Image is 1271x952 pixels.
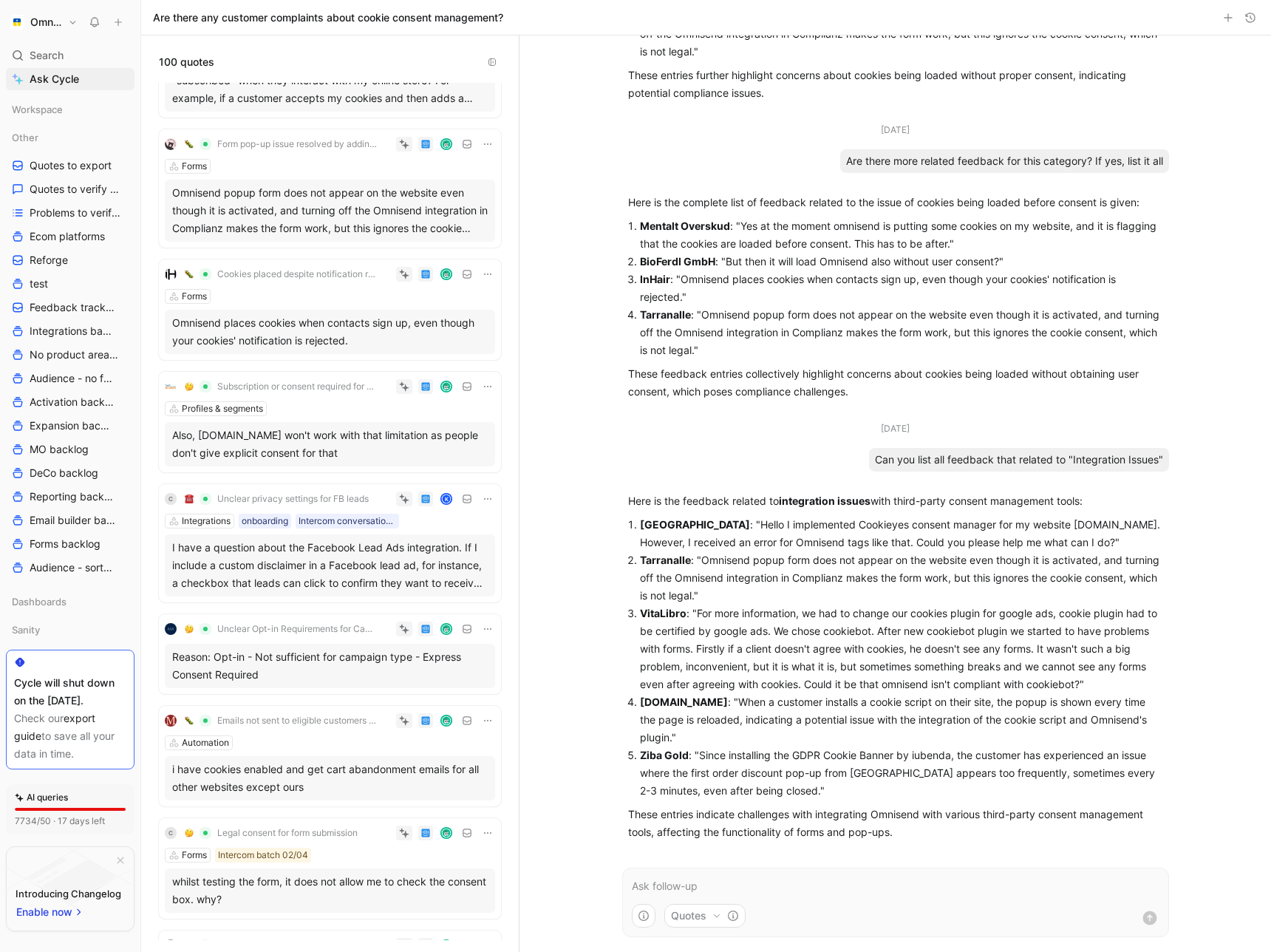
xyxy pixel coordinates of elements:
span: Quotes to verify Ecom platforms [30,182,120,197]
img: avatar [442,829,452,838]
div: I have a question about the Facebook Lead Ads integration. If I include a custom disclaimer in a ... [172,539,488,592]
strong: [DOMAIN_NAME] [640,696,728,708]
a: test [6,273,134,295]
div: Automation [182,735,229,750]
div: Can you list all feedback that related to "Integration Issues" [869,448,1169,472]
a: Activation backlog [6,391,134,413]
span: Emails not sent to eligible customers in automation [217,715,378,727]
img: avatar [442,270,452,279]
span: Forms backlog [30,537,100,551]
img: 🐛 [185,140,194,149]
div: C [165,827,177,839]
span: Audience - no feature tag [30,371,118,386]
div: [DATE] [881,421,910,436]
a: Reporting backlog [6,486,134,508]
button: Enable now [16,902,85,922]
strong: Mentalt Overskud [640,220,730,232]
div: Introducing Changelog [16,885,121,902]
div: Omnisend places cookies when contacts sign up, even though your cookies' notification is rejected. [172,314,488,350]
strong: Ziba Gold [640,749,689,761]
strong: Tarranalle [640,308,691,321]
button: 🐛Emails not sent to eligible customers in automation [180,712,383,730]
span: Integrations backlog [30,324,116,339]
span: Reporting backlog [30,489,115,504]
p: : "Omnisend popup form does not appear on the website even though it is activated, and turning of... [640,306,1163,359]
a: Integrations backlog [6,320,134,342]
a: Reforge [6,249,134,271]
button: 🐛Cookies placed despite notification rejection [180,265,383,283]
span: Audience - sorted [30,560,114,575]
p: : "Yes at the moment omnisend is putting some cookies on my website, and it is flagging that the ... [640,217,1163,253]
img: avatar [442,716,452,726]
div: whilst testing the form, it does not allow me to check the consent box. why? [172,873,488,908]
span: Email builder backlog [30,513,116,528]
div: Profiles & segments [182,401,263,416]
strong: integration issues [779,494,870,507]
div: Are there more related feedback for this category? If yes, list it all [840,149,1169,173]
img: avatar [442,140,452,149]
p: : "Omnisend places cookies when contacts sign up, even though your cookies' notification is rejec... [640,271,1163,306]
div: i have cookies enabled and get cart abandonment emails for all other websites except ours [172,761,488,796]
div: Dashboards [6,591,134,613]
span: Form pop-up issue resolved by adding cookies manually [217,138,378,150]
div: Intercom batch 02/04 [218,848,308,863]
span: Search [30,47,64,64]
p: : "But then it will load Omnisend also without user consent?" [640,253,1163,271]
span: Confusion about email collection via cookies [217,939,378,951]
img: 🤔 [185,382,194,391]
button: 🤔Legal consent for form submission [180,824,363,842]
img: avatar [442,625,452,634]
strong: VitaLibro [640,607,686,619]
img: 🤔 [185,625,194,633]
span: Cookies placed despite notification rejection [217,268,378,280]
img: 🤔 [185,829,194,837]
div: Dashboards [6,591,134,617]
img: logo [165,268,177,280]
div: OtherQuotes to exportQuotes to verify Ecom platformsProblems to verify ecom platformsEcom platfor... [6,126,134,579]
a: Audience - no feature tag [6,367,134,390]
span: Reforge [30,253,68,268]
img: logo [165,138,177,150]
a: Feedback tracking [6,296,134,319]
button: 🤔Unclear Opt-in Requirements for Campaign Types [180,620,383,638]
div: Sanity [6,619,134,645]
button: 🤔Subscription or consent required for emails [180,378,383,395]
a: MO backlog [6,438,134,460]
img: avatar [442,382,452,392]
div: Intercom conversation list between 25_05_15-06_01 paying brands 250602 - Conversationd data pt1 [... [299,514,396,528]
div: Forms [182,159,207,174]
div: Reason: Opt-in - Not sufficient for campaign type - Express Consent Required [172,648,488,684]
img: logo [165,381,177,392]
a: Ask Cycle [6,68,134,90]
span: test [30,276,48,291]
span: No product area (Unknowns) [30,347,119,362]
span: DeCo backlog [30,466,98,480]
div: Also, [DOMAIN_NAME] won't work with that limitation as people don't give explicit consent for that [172,426,488,462]
span: MO backlog [30,442,89,457]
div: Forms [182,848,207,863]
strong: BioFerdl GmbH [640,255,715,268]
p: These entries further highlight concerns about cookies being loaded without proper consent, indic... [628,67,1163,102]
a: Expansion backlog [6,415,134,437]
p: These feedback entries collectively highlight concerns about cookies being loaded without obtaini... [628,365,1163,401]
button: OmnisendOmnisend [6,12,81,33]
img: logo [165,939,177,951]
a: Quotes to export [6,154,134,177]
div: Forms [182,289,207,304]
span: Unclear privacy settings for FB leads [217,493,369,505]
button: 🐛Form pop-up issue resolved by adding cookies manually [180,135,383,153]
span: Other [12,130,38,145]
div: Workspace [6,98,134,120]
p: : "When a customer installs a cookie script on their site, the popup is shown every time the page... [640,693,1163,747]
div: 7734/50 · 17 days left [15,814,105,829]
div: onboarding [242,514,288,528]
img: 🐛 [185,716,194,725]
a: Email builder backlog [6,509,134,531]
span: Quotes to export [30,158,112,173]
div: Search [6,44,134,67]
span: Expansion backlog [30,418,115,433]
div: C [165,493,177,505]
button: Quotes [664,904,746,928]
a: Problems to verify ecom platforms [6,202,134,224]
strong: Tarranalle [640,554,691,566]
